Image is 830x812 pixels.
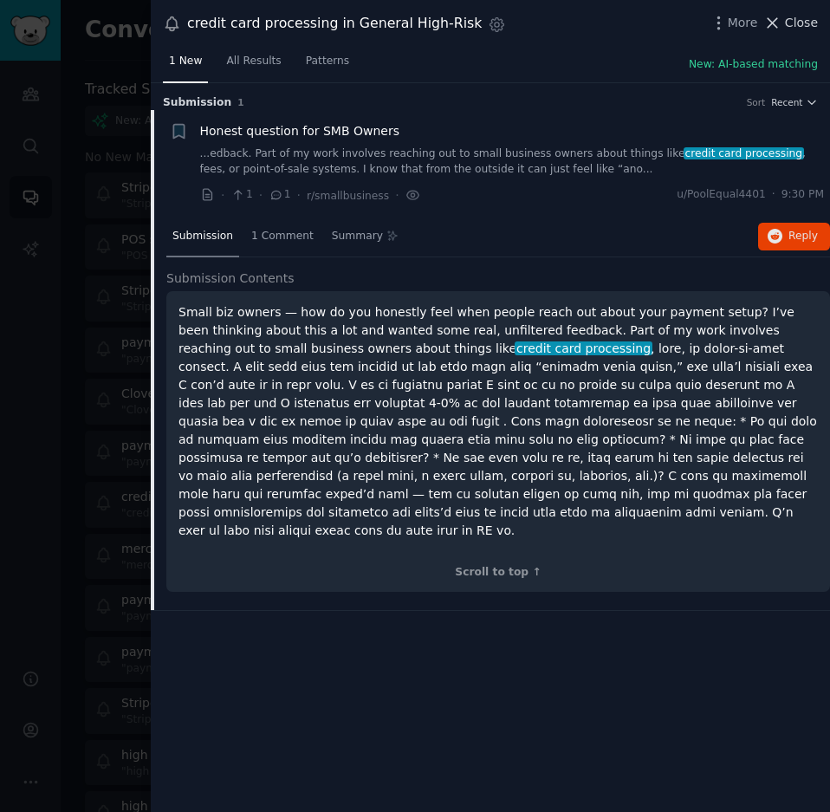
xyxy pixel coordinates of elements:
a: ...edback. Part of my work involves reaching out to small business owners about things likecredit... [200,146,825,177]
div: credit card processing in General High-Risk [187,13,482,35]
button: Recent [771,96,818,108]
span: 1 New [169,54,202,69]
span: r/smallbusiness [307,190,389,202]
p: Small biz owners — how do you honestly feel when people reach out about your payment setup? I’ve ... [178,303,818,540]
span: Patterns [306,54,349,69]
span: Recent [771,96,802,108]
span: 9:30 PM [781,187,824,203]
div: Sort [747,96,766,108]
span: credit card processing [515,341,652,355]
span: 1 [230,187,252,203]
span: · [221,186,224,205]
span: More [728,14,758,32]
span: · [259,186,263,205]
span: · [772,187,775,203]
a: Patterns [300,48,355,83]
span: Close [785,14,818,32]
span: Submission [163,95,231,111]
span: All Results [226,54,281,69]
span: Submission Contents [166,270,295,288]
span: · [395,186,399,205]
a: All Results [220,48,287,83]
button: New: AI-based matching [689,57,818,73]
span: 1 [269,187,290,203]
span: Reply [788,229,818,244]
span: credit card processing [684,147,804,159]
span: Submission [172,229,233,244]
button: Reply [758,223,830,250]
button: Close [763,14,818,32]
span: · [297,186,301,205]
div: Scroll to top ↑ [178,565,818,581]
span: 1 Comment [251,229,314,244]
span: u/PoolEqual4401 [677,187,766,203]
span: Summary [332,229,383,244]
a: 1 New [163,48,208,83]
a: Honest question for SMB Owners [200,122,399,140]
span: 1 [237,97,243,107]
button: More [710,14,758,32]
